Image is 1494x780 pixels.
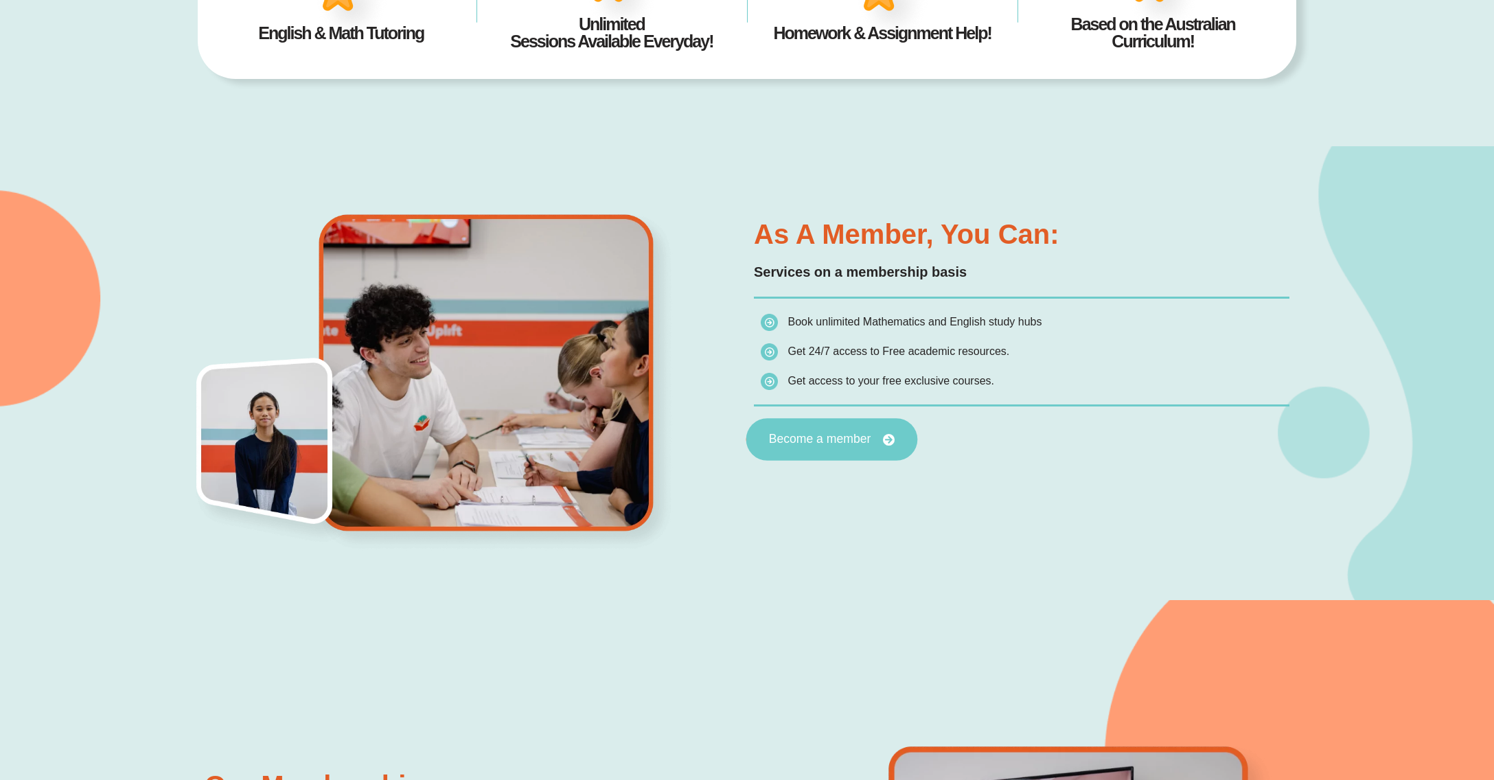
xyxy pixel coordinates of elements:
[761,314,778,331] img: icon-list.png
[768,25,997,42] h4: Homework & Assignment Help!
[761,373,778,390] img: icon-list.png
[1259,625,1494,780] iframe: Chat Widget
[754,262,1289,283] p: Services on a membership basis
[788,345,1009,357] span: Get 24/7 access to Free academic resources.
[769,433,871,446] span: Become a member
[1038,16,1267,50] h4: Based on the Australian Curriculum!
[754,220,1289,248] h3: As a member, you can:
[788,316,1042,328] span: Book unlimited Mathematics and English study hubs
[761,343,778,360] img: icon-list.png
[497,16,726,50] h4: Unlimited Sessions Available Everyday!
[227,25,456,42] h4: English & Math Tutoring
[788,375,994,387] span: Get access to your free exclusive courses.
[746,418,918,461] a: Become a member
